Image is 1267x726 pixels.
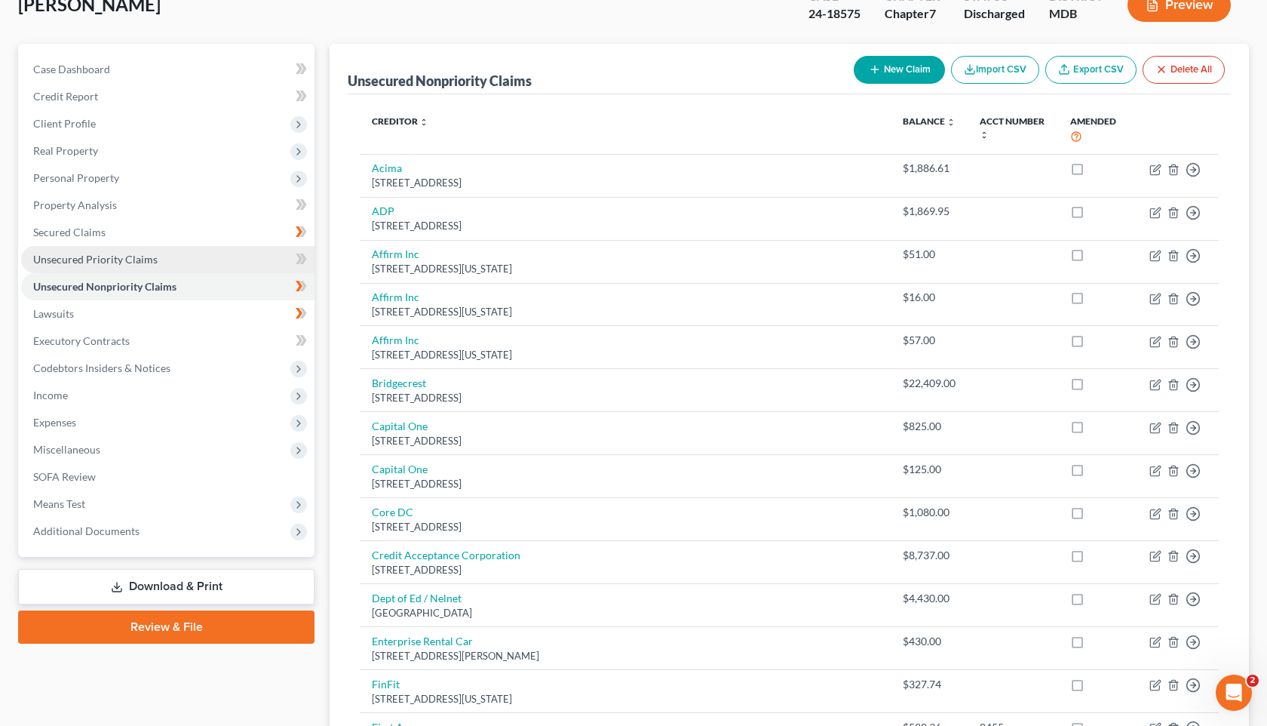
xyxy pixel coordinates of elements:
[21,246,314,273] a: Unsecured Priority Claims
[21,273,314,300] a: Unsecured Nonpriority Claims
[419,118,428,127] i: unfold_more
[1247,675,1259,687] span: 2
[372,391,879,405] div: [STREET_ADDRESS]
[372,205,394,217] a: ADP
[33,334,130,347] span: Executory Contracts
[33,63,110,75] span: Case Dashboard
[372,176,879,190] div: [STREET_ADDRESS]
[372,649,879,663] div: [STREET_ADDRESS][PERSON_NAME]
[903,247,956,262] div: $51.00
[372,635,473,648] a: Enterprise Rental Car
[1049,5,1103,23] div: MDB
[903,333,956,348] div: $57.00
[903,634,956,649] div: $430.00
[372,348,879,362] div: [STREET_ADDRESS][US_STATE]
[33,226,106,238] span: Secured Claims
[903,548,956,563] div: $8,737.00
[21,83,314,110] a: Credit Report
[980,131,989,140] i: unfold_more
[372,606,879,620] div: [GEOGRAPHIC_DATA]
[1045,56,1137,84] a: Export CSV
[372,692,879,706] div: [STREET_ADDRESS][US_STATE]
[33,90,98,103] span: Credit Report
[946,118,956,127] i: unfold_more
[33,525,140,537] span: Additional Documents
[33,416,76,429] span: Expenses
[348,72,532,90] div: Unsecured Nonpriority Claims
[18,611,314,644] a: Review & File
[21,300,314,328] a: Lawsuits
[929,6,936,20] span: 7
[33,198,117,211] span: Property Analysis
[1143,56,1225,84] button: Delete All
[980,115,1045,140] a: Acct Number unfold_more
[33,361,170,374] span: Codebtors Insiders & Notices
[903,419,956,434] div: $825.00
[372,162,402,174] a: Acima
[21,328,314,355] a: Executory Contracts
[33,307,74,320] span: Lawsuits
[372,506,413,518] a: Core DC
[21,192,314,219] a: Property Analysis
[372,248,419,260] a: Affirm Inc
[903,290,956,305] div: $16.00
[854,56,945,84] button: New Claim
[33,280,176,293] span: Unsecured Nonpriority Claims
[1058,106,1137,154] th: Amended
[372,477,879,491] div: [STREET_ADDRESS]
[808,5,861,23] div: 24-18575
[372,420,428,432] a: Capital One
[33,443,100,456] span: Miscellaneous
[372,334,419,346] a: Affirm Inc
[33,171,119,184] span: Personal Property
[372,219,879,233] div: [STREET_ADDRESS]
[903,204,956,219] div: $1,869.95
[33,470,96,483] span: SOFA Review
[964,5,1025,23] div: Discharged
[372,262,879,276] div: [STREET_ADDRESS][US_STATE]
[21,463,314,491] a: SOFA Review
[903,115,956,127] a: Balance unfold_more
[21,56,314,83] a: Case Dashboard
[372,115,428,127] a: Creditor unfold_more
[903,462,956,477] div: $125.00
[372,520,879,534] div: [STREET_ADDRESS]
[372,678,400,691] a: FinFit
[372,549,520,561] a: Credit Acceptance Corporation
[21,219,314,246] a: Secured Claims
[372,305,879,319] div: [STREET_ADDRESS][US_STATE]
[951,56,1039,84] button: Import CSV
[33,144,98,157] span: Real Property
[903,376,956,391] div: $22,409.00
[1216,675,1252,711] iframe: Intercom live chat
[885,5,940,23] div: Chapter
[372,434,879,448] div: [STREET_ADDRESS]
[18,569,314,604] a: Download & Print
[903,505,956,520] div: $1,080.00
[33,117,96,130] span: Client Profile
[903,161,956,176] div: $1,886.61
[33,497,85,510] span: Means Test
[903,677,956,692] div: $327.74
[903,591,956,606] div: $4,430.00
[372,291,419,303] a: Affirm Inc
[33,253,158,266] span: Unsecured Priority Claims
[33,389,68,401] span: Income
[372,592,462,604] a: Dept of Ed / Nelnet
[372,377,426,389] a: Bridgecrest
[372,563,879,577] div: [STREET_ADDRESS]
[372,463,428,475] a: Capital One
